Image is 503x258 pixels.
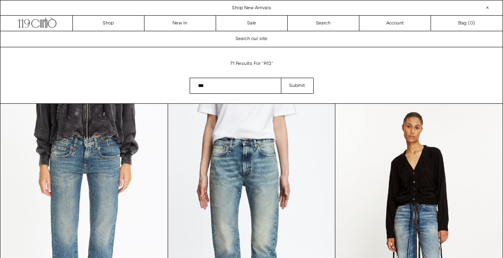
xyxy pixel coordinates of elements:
[73,16,144,31] a: Shop
[359,16,431,31] a: Account
[144,16,216,31] a: New In
[470,20,473,26] span: 0
[232,5,271,11] a: Shop New Arrivals
[281,78,313,94] button: Submit
[470,20,475,27] span: )
[288,16,359,31] a: Search
[190,78,281,94] input: Search
[190,57,314,71] h1: 71 results for "r13"
[431,16,503,31] a: Bag ()
[216,16,288,31] a: Sale
[236,36,267,42] span: Search our site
